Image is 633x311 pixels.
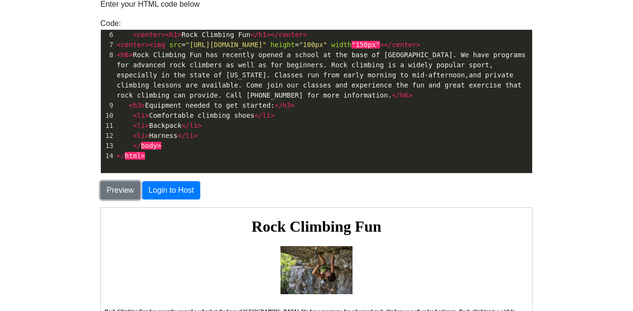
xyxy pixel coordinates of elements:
span: center [392,41,416,49]
span: li [262,112,270,119]
img: 515239169ae96a679049ba687591394f [180,38,252,87]
span: Comfortable climbing shoes [117,112,275,119]
span: < [129,101,133,109]
span: center [121,41,145,49]
span: > [145,122,149,129]
span: Backpack [117,122,202,129]
span: > [194,132,197,139]
div: 8 [101,50,115,60]
span: h1 [258,31,267,38]
span: width [331,41,352,49]
span: > [145,132,149,139]
span: < [133,112,137,119]
span: li [185,132,194,139]
span: >< [161,31,170,38]
span: < [117,41,121,49]
span: > [416,41,420,49]
div: 11 [101,121,115,131]
span: </ [255,112,263,119]
span: height [270,41,295,49]
span: > [408,91,412,99]
span: img [153,41,165,49]
span: > [303,31,307,38]
span: < [133,31,137,38]
div: 13 [101,141,115,151]
span: </ [392,91,400,99]
div: 6 [101,30,115,40]
span: li [137,132,145,139]
div: 14 [101,151,115,161]
span: > [141,152,145,160]
span: Equipment needed to get started: [117,101,295,109]
span: h1 [170,31,178,38]
h1: Rock Climbing Fun [4,10,427,28]
div: 10 [101,111,115,121]
span: li [137,112,145,119]
span: center [137,31,161,38]
div: 9 [101,100,115,111]
div: Code: [93,18,540,174]
span: "150px" [352,41,380,49]
span: "[URL][DOMAIN_NAME]" [185,41,267,49]
span: > [141,101,145,109]
span: Harness [117,132,198,139]
li: Comfortable climbing shoes [4,149,427,158]
span: Rock Climbing Fun [117,31,307,38]
span: </ [177,132,185,139]
span: < [133,122,137,129]
span: html [125,152,141,160]
span: < [117,51,121,59]
button: Login to Host [142,181,200,199]
span: </ [275,101,283,109]
span: h6 [400,91,408,99]
span: li [137,122,145,129]
span: </ [250,31,258,38]
span: </ [117,152,125,160]
span: h3 [133,101,141,109]
span: > [145,112,149,119]
span: h6 [121,51,129,59]
li: Backpack [4,158,427,167]
span: > [198,122,202,129]
span: >< [145,41,153,49]
span: < [133,132,137,139]
span: src [170,41,182,49]
div: 7 [101,40,115,50]
h6: Rock Climbing Fun has recently opened a school at the base of [GEOGRAPHIC_DATA]. We have programs... [4,100,427,118]
span: = = [117,41,420,49]
button: Preview [100,181,140,199]
span: > [291,101,294,109]
span: ></ [380,41,392,49]
span: "100px" [299,41,327,49]
h3: Equipment needed to get started: [4,130,427,140]
li: Harness [4,167,427,175]
span: > [177,31,181,38]
span: Rock Climbing Fun has recently opened a school at the base of [GEOGRAPHIC_DATA]. We have programs... [117,51,530,99]
span: </ [133,142,141,149]
span: h3 [283,101,291,109]
div: 12 [101,131,115,141]
span: ></ [267,31,279,38]
span: > [270,112,274,119]
span: > [157,142,161,149]
span: > [129,51,133,59]
span: center [279,31,303,38]
span: </ [182,122,190,129]
span: li [190,122,198,129]
span: body [141,142,158,149]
